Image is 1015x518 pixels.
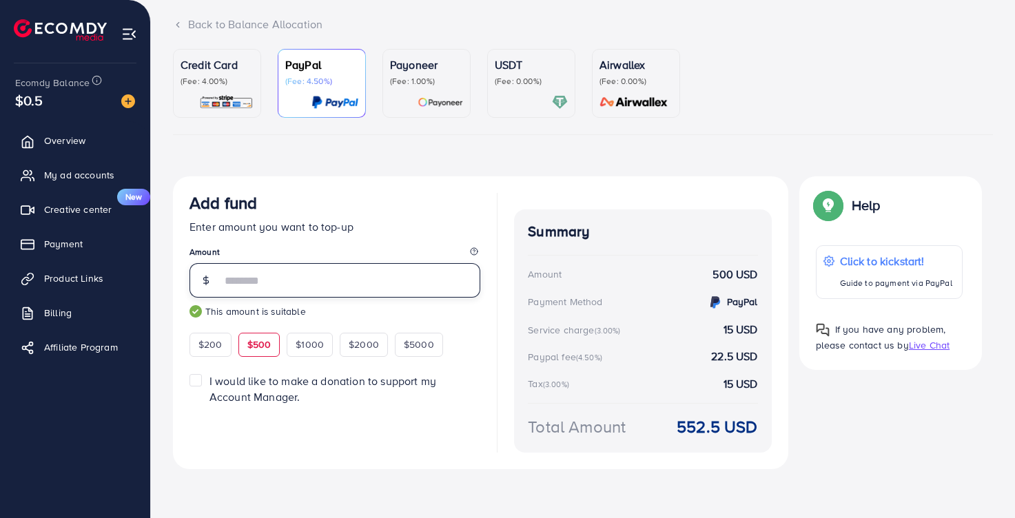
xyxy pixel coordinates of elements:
div: Amount [528,267,562,281]
div: Total Amount [528,415,626,439]
div: Service charge [528,323,624,337]
p: PayPal [285,56,358,73]
span: I would like to make a donation to support my Account Manager. [209,373,436,404]
span: New [117,189,150,205]
p: (Fee: 0.00%) [495,76,568,87]
span: $200 [198,338,223,351]
p: Enter amount you want to top-up [189,218,480,235]
p: (Fee: 0.00%) [599,76,673,87]
span: Creative center [44,203,112,216]
p: Airwallex [599,56,673,73]
strong: 552.5 USD [677,415,757,439]
span: Ecomdy Balance [15,76,90,90]
strong: 22.5 USD [711,349,757,364]
img: guide [189,305,202,318]
img: image [121,94,135,108]
div: Tax [528,377,573,391]
span: Payment [44,237,83,251]
legend: Amount [189,246,480,263]
p: Help [852,197,881,214]
small: This amount is suitable [189,304,480,318]
img: menu [121,26,137,42]
img: Popup guide [816,193,841,218]
img: logo [14,19,107,41]
a: Overview [10,127,140,154]
p: USDT [495,56,568,73]
span: Live Chat [909,338,950,352]
p: (Fee: 1.00%) [390,76,463,87]
p: (Fee: 4.50%) [285,76,358,87]
img: card [552,94,568,110]
img: card [199,94,254,110]
h3: Add fund [189,193,257,213]
p: Click to kickstart! [840,253,952,269]
iframe: Chat [956,456,1005,508]
strong: PayPal [727,295,758,309]
a: Payment [10,230,140,258]
div: Paypal fee [528,350,606,364]
span: My ad accounts [44,168,114,182]
img: card [418,94,463,110]
iframe: PayPal [342,422,480,446]
small: (3.00%) [543,379,569,390]
a: My ad accounts [10,161,140,189]
span: $5000 [404,338,434,351]
img: card [595,94,673,110]
span: If you have any problem, please contact us by [816,322,946,352]
a: Creative centerNew [10,196,140,223]
strong: 15 USD [724,322,758,338]
p: Guide to payment via PayPal [840,275,952,291]
span: $2000 [349,338,379,351]
span: $0.5 [15,90,43,110]
img: Popup guide [816,323,830,337]
span: Overview [44,134,85,147]
span: $500 [247,338,271,351]
span: Billing [44,306,72,320]
p: Payoneer [390,56,463,73]
span: Affiliate Program [44,340,118,354]
div: Payment Method [528,295,602,309]
img: credit [707,294,724,311]
small: (3.00%) [595,325,621,336]
a: Product Links [10,265,140,292]
strong: 500 USD [712,267,757,282]
small: (4.50%) [576,352,602,363]
span: Product Links [44,271,103,285]
strong: 15 USD [724,376,758,392]
a: Affiliate Program [10,333,140,361]
p: (Fee: 4.00%) [181,76,254,87]
p: Credit Card [181,56,254,73]
h4: Summary [528,223,757,240]
div: Back to Balance Allocation [173,17,993,32]
span: $1000 [296,338,324,351]
img: card [311,94,358,110]
a: Billing [10,299,140,327]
